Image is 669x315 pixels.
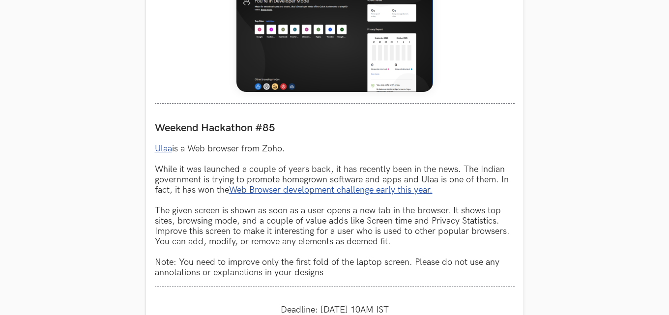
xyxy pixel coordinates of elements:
[229,185,433,195] a: Web Browser development challenge early this year.
[155,143,172,154] a: Ulaa
[155,143,515,278] p: is a Web browser from Zoho. While it was launched a couple of years back, it has recently been in...
[155,121,515,135] label: Weekend Hackathon #85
